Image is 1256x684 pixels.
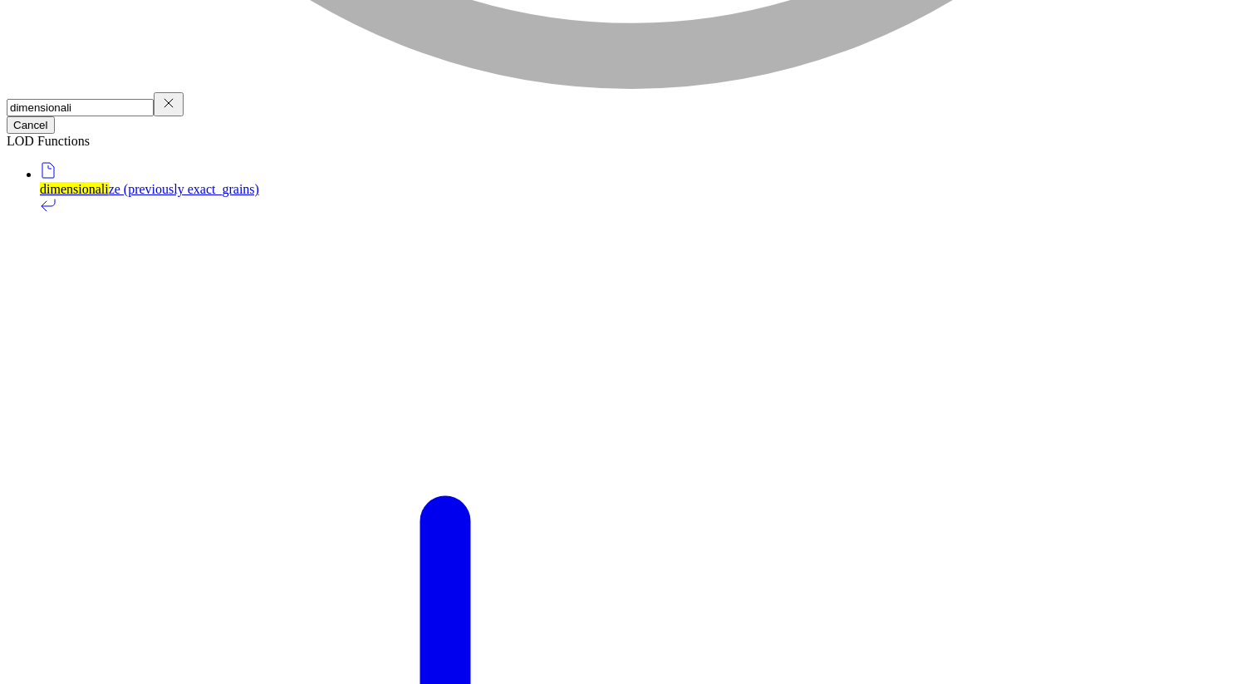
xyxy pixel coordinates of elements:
mark: dimensionali [40,182,109,196]
div: LOD Functions [7,134,1256,149]
span: ze (previously exact_grains) [40,182,259,196]
a: dimensionalize (previously exact_grains) [40,162,1256,217]
input: Search docs [7,99,154,116]
button: Clear the query [154,92,184,116]
button: Cancel [7,116,55,134]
